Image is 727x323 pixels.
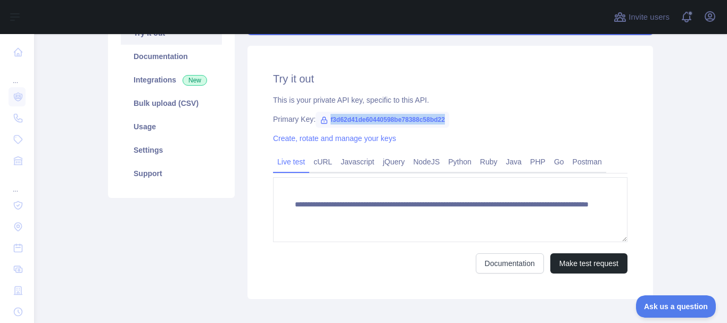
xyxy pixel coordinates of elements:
[526,153,550,170] a: PHP
[309,153,336,170] a: cURL
[273,114,627,125] div: Primary Key:
[121,138,222,162] a: Settings
[316,112,449,128] span: f3d62d41de60440598be78388c58bd22
[121,45,222,68] a: Documentation
[629,11,670,23] span: Invite users
[273,153,309,170] a: Live test
[273,71,627,86] h2: Try it out
[612,9,672,26] button: Invite users
[273,95,627,105] div: This is your private API key, specific to this API.
[409,153,444,170] a: NodeJS
[568,153,606,170] a: Postman
[121,115,222,138] a: Usage
[273,134,396,143] a: Create, rotate and manage your keys
[476,153,502,170] a: Ruby
[502,153,526,170] a: Java
[444,153,476,170] a: Python
[476,253,544,274] a: Documentation
[183,75,207,86] span: New
[550,153,568,170] a: Go
[121,162,222,185] a: Support
[336,153,378,170] a: Javascript
[121,92,222,115] a: Bulk upload (CSV)
[550,253,627,274] button: Make test request
[9,64,26,85] div: ...
[121,68,222,92] a: Integrations New
[636,295,716,318] iframe: Toggle Customer Support
[378,153,409,170] a: jQuery
[9,172,26,194] div: ...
